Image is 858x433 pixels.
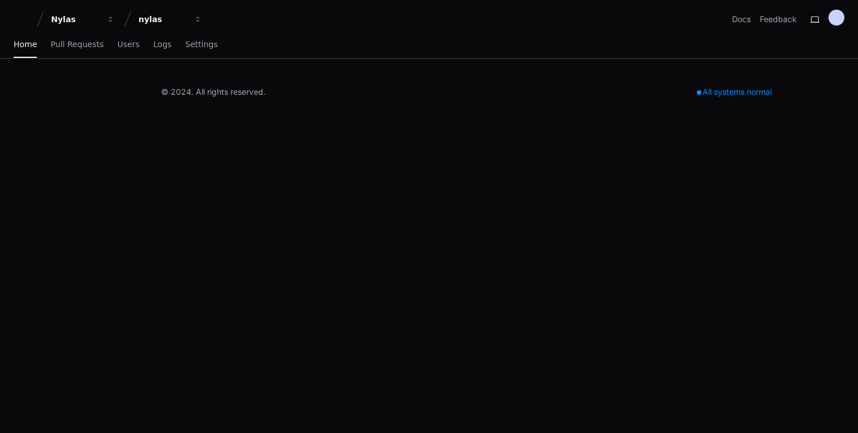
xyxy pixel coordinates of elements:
button: Nylas [47,9,119,30]
a: Pull Requests [51,32,103,58]
span: Pull Requests [51,41,103,48]
span: Home [14,41,37,48]
a: Users [117,32,140,58]
div: All systems normal [690,84,779,100]
span: Users [117,41,140,48]
a: Docs [732,14,751,25]
a: Settings [185,32,217,58]
div: nylas [138,14,187,25]
div: Nylas [51,14,100,25]
span: Logs [153,41,171,48]
button: nylas [134,9,207,30]
a: Logs [153,32,171,58]
button: Feedback [760,14,797,25]
div: © 2024. All rights reserved. [161,86,266,98]
a: Home [14,32,37,58]
span: Settings [185,41,217,48]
